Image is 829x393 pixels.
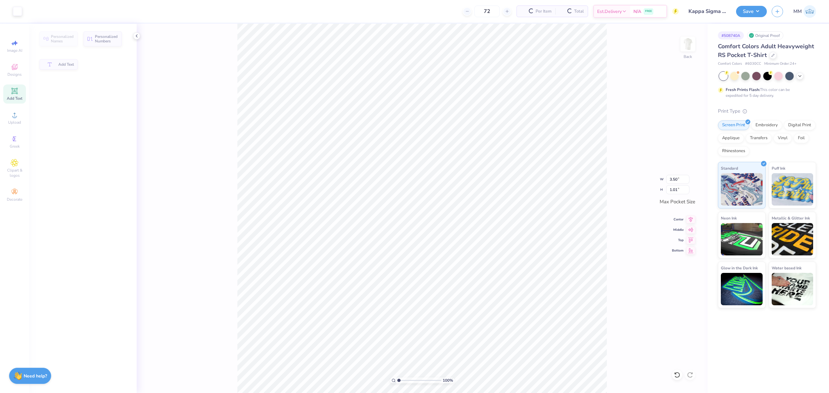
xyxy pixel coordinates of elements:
[745,61,761,67] span: # 6030CC
[7,197,22,202] span: Decorate
[746,133,772,143] div: Transfers
[574,8,584,15] span: Total
[718,31,744,39] div: # 508740A
[10,144,20,149] span: Greek
[443,377,453,383] span: 100 %
[747,31,783,39] div: Original Proof
[721,223,763,255] img: Neon Ink
[772,173,813,206] img: Puff Ink
[721,264,758,271] span: Glow in the Dark Ink
[3,168,26,178] span: Clipart & logos
[681,38,694,51] img: Back
[24,373,47,379] strong: Need help?
[8,120,21,125] span: Upload
[721,165,738,172] span: Standard
[684,54,692,60] div: Back
[764,61,797,67] span: Minimum Order: 24 +
[718,146,749,156] div: Rhinestones
[794,133,809,143] div: Foil
[726,87,805,98] div: This color can be expedited for 5 day delivery.
[772,223,813,255] img: Metallic & Glitter Ink
[684,5,731,18] input: Untitled Design
[784,120,815,130] div: Digital Print
[536,8,551,15] span: Per Item
[772,273,813,305] img: Water based Ink
[597,8,622,15] span: Est. Delivery
[95,34,118,43] span: Personalized Numbers
[793,5,816,18] a: MM
[718,61,742,67] span: Comfort Colors
[726,87,760,92] strong: Fresh Prints Flash:
[718,133,744,143] div: Applique
[718,107,816,115] div: Print Type
[672,248,684,253] span: Bottom
[672,238,684,242] span: Top
[58,62,74,67] span: Add Text
[721,215,737,221] span: Neon Ink
[718,120,749,130] div: Screen Print
[803,5,816,18] img: Mariah Myssa Salurio
[772,215,810,221] span: Metallic & Glitter Ink
[672,228,684,232] span: Middle
[721,273,763,305] img: Glow in the Dark Ink
[718,42,814,59] span: Comfort Colors Adult Heavyweight RS Pocket T-Shirt
[672,217,684,222] span: Center
[633,8,641,15] span: N/A
[51,34,74,43] span: Personalized Names
[7,96,22,101] span: Add Text
[774,133,792,143] div: Vinyl
[7,48,22,53] span: Image AI
[793,8,802,15] span: MM
[772,264,801,271] span: Water based Ink
[736,6,767,17] button: Save
[721,173,763,206] img: Standard
[751,120,782,130] div: Embroidery
[772,165,785,172] span: Puff Ink
[474,6,500,17] input: – –
[645,9,652,14] span: FREE
[7,72,22,77] span: Designs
